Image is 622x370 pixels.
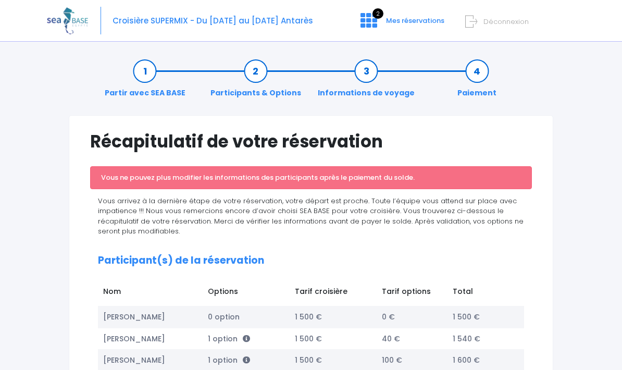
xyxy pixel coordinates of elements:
[377,306,447,328] td: 0 €
[352,19,451,29] a: 2 Mes réservations
[372,8,383,19] span: 2
[99,66,191,98] a: Partir avec SEA BASE
[90,166,532,189] div: Vous ne pouvez plus modifier les informations des participants après le paiement du solde.
[113,15,313,26] span: Croisière SUPERMIX - Du [DATE] au [DATE] Antarès
[313,66,420,98] a: Informations de voyage
[98,306,203,328] td: [PERSON_NAME]
[98,281,203,306] td: Nom
[290,306,377,328] td: 1 500 €
[290,328,377,350] td: 1 500 €
[98,255,524,267] h2: Participant(s) de la réservation
[90,131,532,152] h1: Récapitulatif de votre réservation
[377,328,447,350] td: 40 €
[452,66,502,98] a: Paiement
[447,281,514,306] td: Total
[208,334,250,344] span: 1 option
[208,355,250,365] span: 1 option
[377,281,447,306] td: Tarif options
[205,66,306,98] a: Participants & Options
[483,17,529,27] span: Déconnexion
[208,312,240,322] span: 0 option
[447,328,514,350] td: 1 540 €
[203,281,290,306] td: Options
[447,306,514,328] td: 1 500 €
[98,328,203,350] td: [PERSON_NAME]
[290,281,377,306] td: Tarif croisière
[98,196,524,237] span: Vous arrivez à la dernière étape de votre réservation, votre départ est proche. Toute l’équipe vo...
[386,16,444,26] span: Mes réservations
